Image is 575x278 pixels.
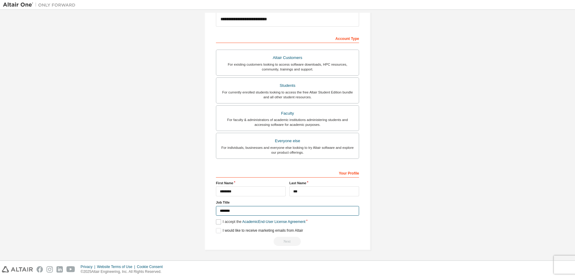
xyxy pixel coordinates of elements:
[220,62,355,72] div: For existing customers looking to access software downloads, HPC resources, community, trainings ...
[220,90,355,100] div: For currently enrolled students looking to access the free Altair Student Edition bundle and all ...
[97,264,137,269] div: Website Terms of Use
[56,266,63,273] img: linkedin.svg
[220,145,355,155] div: For individuals, businesses and everyone else looking to try Altair software and explore our prod...
[81,264,97,269] div: Privacy
[216,181,286,185] label: First Name
[3,2,79,8] img: Altair One
[242,220,305,224] a: Academic End-User License Agreement
[220,137,355,145] div: Everyone else
[37,266,43,273] img: facebook.svg
[220,81,355,90] div: Students
[220,117,355,127] div: For faculty & administrators of academic institutions administering students and accessing softwa...
[81,269,166,274] p: © 2025 Altair Engineering, Inc. All Rights Reserved.
[216,200,359,205] label: Job Title
[216,228,303,233] label: I would like to receive marketing emails from Altair
[220,54,355,62] div: Altair Customers
[289,181,359,185] label: Last Name
[47,266,53,273] img: instagram.svg
[216,168,359,178] div: Your Profile
[2,266,33,273] img: altair_logo.svg
[216,219,305,224] label: I accept the
[220,109,355,118] div: Faculty
[216,237,359,246] div: Read and acccept EULA to continue
[137,264,166,269] div: Cookie Consent
[66,266,75,273] img: youtube.svg
[216,33,359,43] div: Account Type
